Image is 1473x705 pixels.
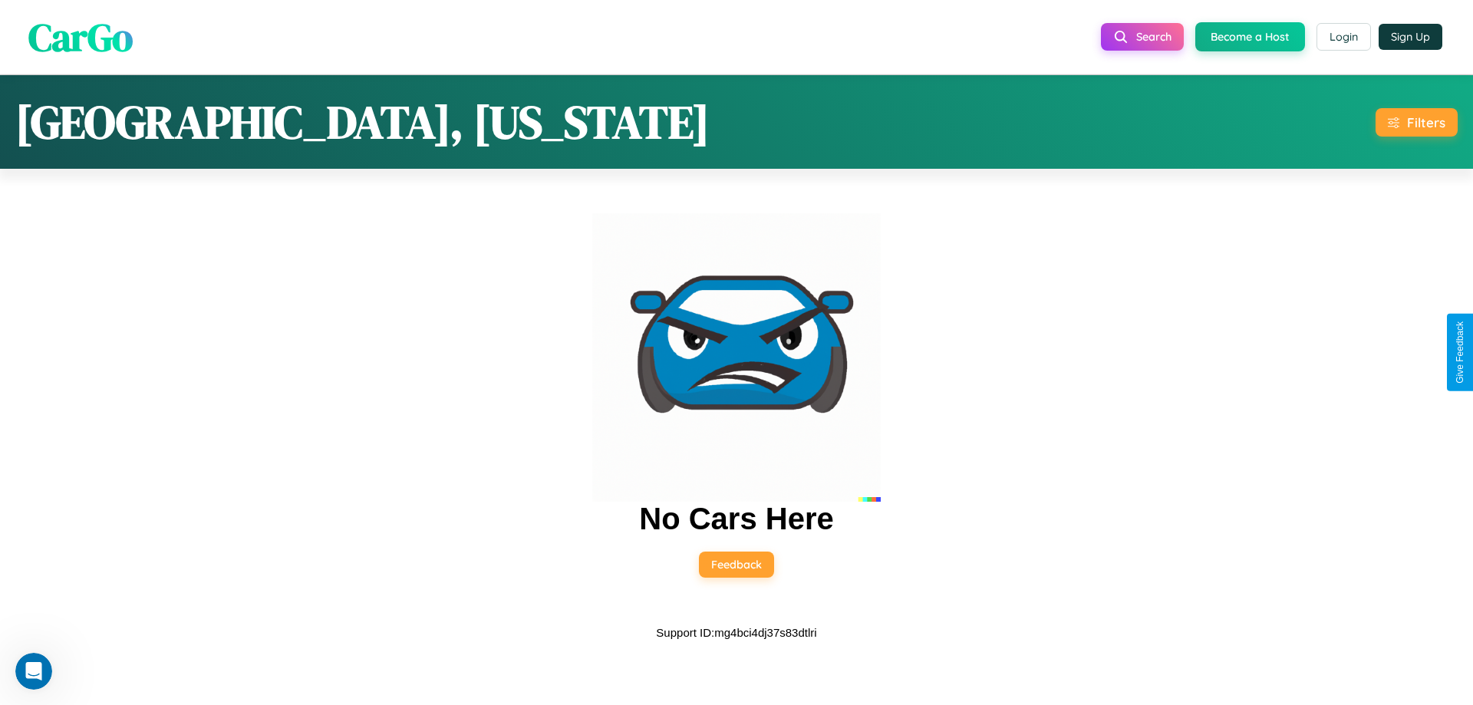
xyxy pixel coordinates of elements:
span: CarGo [28,10,133,63]
button: Search [1101,23,1184,51]
iframe: Intercom live chat [15,653,52,690]
span: Search [1136,30,1171,44]
button: Login [1316,23,1371,51]
button: Filters [1376,108,1458,137]
div: Filters [1407,114,1445,130]
div: Give Feedback [1455,321,1465,384]
p: Support ID: mg4bci4dj37s83dtlri [656,622,816,643]
button: Sign Up [1379,24,1442,50]
h1: [GEOGRAPHIC_DATA], [US_STATE] [15,91,710,153]
button: Feedback [699,552,774,578]
h2: No Cars Here [639,502,833,536]
img: car [592,213,881,502]
button: Become a Host [1195,22,1305,51]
